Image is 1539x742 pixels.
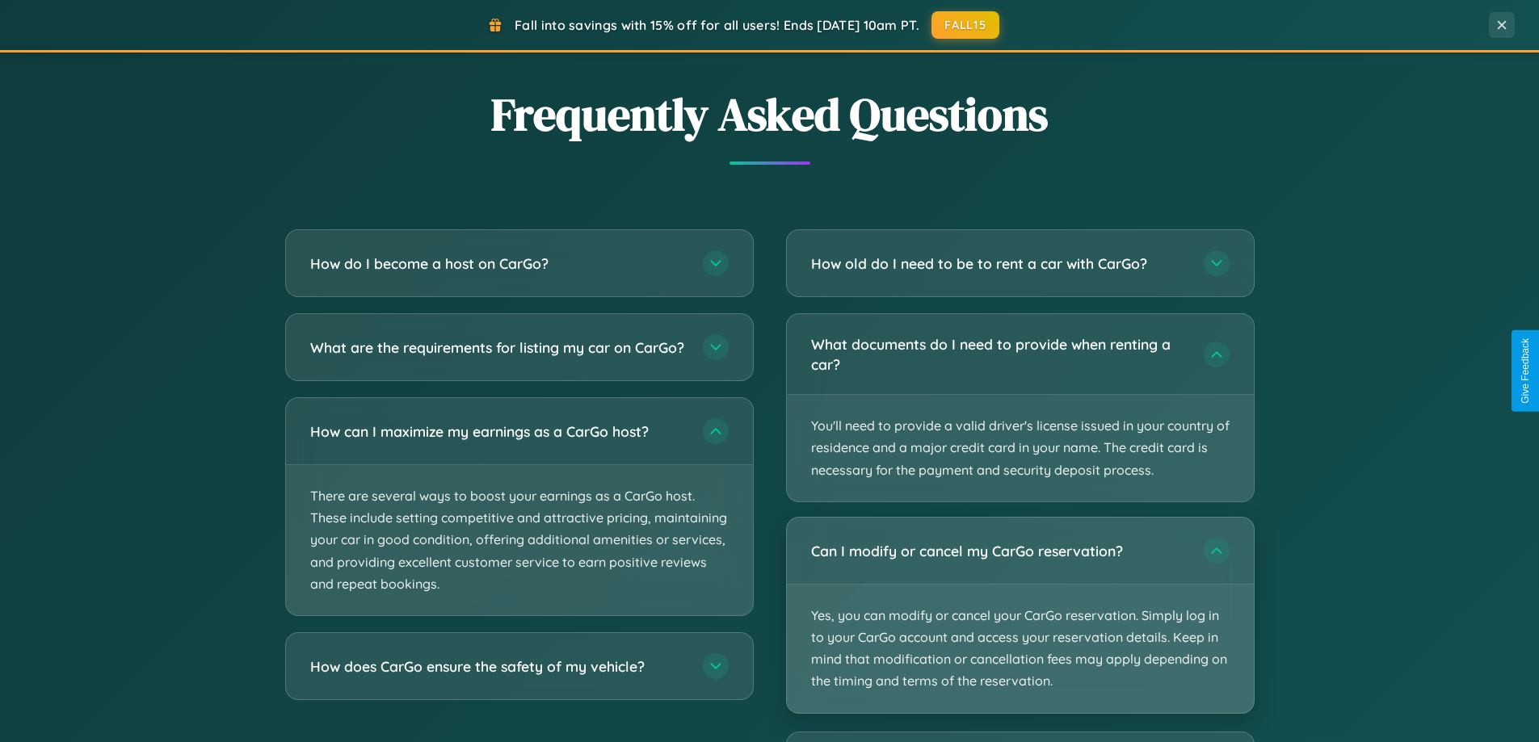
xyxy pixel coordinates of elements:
h3: How does CarGo ensure the safety of my vehicle? [310,656,687,677]
span: Fall into savings with 15% off for all users! Ends [DATE] 10am PT. [515,17,919,33]
p: You'll need to provide a valid driver's license issued in your country of residence and a major c... [787,395,1254,501]
div: Give Feedback [1520,338,1531,404]
h3: How can I maximize my earnings as a CarGo host? [310,421,687,442]
p: Yes, you can modify or cancel your CarGo reservation. Simply log in to your CarGo account and acc... [787,585,1254,713]
h2: Frequently Asked Questions [285,83,1255,145]
button: FALL15 [931,11,999,39]
h3: What documents do I need to provide when renting a car? [811,334,1188,374]
p: There are several ways to boost your earnings as a CarGo host. These include setting competitive ... [286,465,753,615]
h3: How old do I need to be to rent a car with CarGo? [811,254,1188,274]
h3: How do I become a host on CarGo? [310,254,687,274]
h3: What are the requirements for listing my car on CarGo? [310,337,687,358]
h3: Can I modify or cancel my CarGo reservation? [811,541,1188,561]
